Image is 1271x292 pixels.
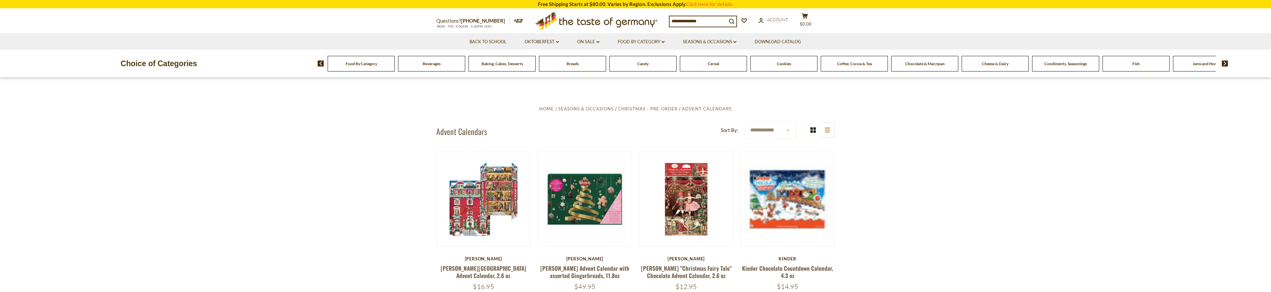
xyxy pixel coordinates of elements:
[767,17,788,22] span: Account
[423,61,441,66] a: Beverages
[1222,61,1228,67] img: next arrow
[436,25,493,28] span: MON - FRI, 9:00AM - 5:00PM (EST)
[436,256,531,261] div: [PERSON_NAME]
[538,256,632,261] div: [PERSON_NAME]
[755,38,801,46] a: Download Catalog
[639,256,734,261] div: [PERSON_NAME]
[1044,61,1087,66] a: Condiments, Seasonings
[618,106,678,111] a: Christmas - PRE-ORDER
[1193,61,1221,66] a: Jams and Honey
[837,61,872,66] a: Coffee, Cocoa & Tea
[637,61,649,66] a: Candy
[577,38,599,46] a: On Sale
[574,282,595,291] span: $49.95
[777,282,798,291] span: $14.95
[538,152,632,246] img: Wicklein Advent Calendar Assorted Gingerbread
[525,38,559,46] a: Oktoberfest
[473,282,494,291] span: $16.95
[346,61,377,66] a: Food By Category
[682,106,732,111] a: Advent Calendars
[641,264,732,279] a: [PERSON_NAME] "Christmas Fairy Tale" Chocolate Advent Calendar, 2.6 oz
[436,17,510,25] p: Questions?
[676,282,697,291] span: $12.95
[639,152,733,246] img: Heidel Christmas Fairy Tale Chocolate Advent Calendar
[567,61,579,66] a: Breads
[982,61,1008,66] a: Cheese & Dairy
[558,106,614,111] a: Seasons & Occasions
[618,38,665,46] a: Food By Category
[708,61,719,66] a: Cereal
[795,13,815,30] button: $0.00
[742,264,833,279] a: Kinder Chocolate Countdown Calendar, 4.3 oz
[683,38,736,46] a: Seasons & Occasions
[686,1,733,7] a: Click here for details.
[759,16,788,24] a: Account
[721,126,738,134] label: Sort By:
[481,61,523,66] a: Baking, Cakes, Desserts
[740,256,835,261] div: Kinder
[436,126,487,136] h1: Advent Calendars
[905,61,945,66] a: Chocolate & Marzipan
[437,152,531,246] img: Windel Manor House Advent Calendar
[777,61,791,66] a: Cookies
[470,38,506,46] a: Back to School
[540,264,629,279] a: [PERSON_NAME] Advent Calendar with assorted Gingerbreads, 11.8oz
[461,18,505,24] a: [PHONE_NUMBER]
[800,21,811,27] span: $0.00
[741,152,835,246] img: Kinder Chocolate Countdown Calendar
[1132,61,1140,66] a: Fish
[539,106,554,111] a: Home
[441,264,526,279] a: [PERSON_NAME][GEOGRAPHIC_DATA] Advent Calendar, 2.6 oz
[318,61,324,67] img: previous arrow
